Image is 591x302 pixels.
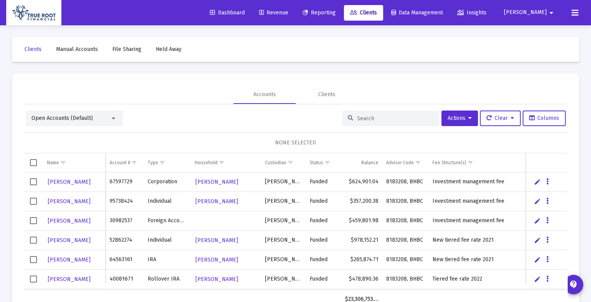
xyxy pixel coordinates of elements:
a: Edit [534,256,541,263]
span: [PERSON_NAME] [504,9,547,16]
span: Columns [529,115,559,121]
div: Select row [30,276,37,283]
td: [PERSON_NAME] [261,172,305,192]
td: Rollover IRA [144,269,191,289]
td: Individual [144,230,191,250]
span: [PERSON_NAME] [48,237,91,244]
div: NONE SELECTED [30,139,561,147]
span: Clear [486,115,514,121]
span: File Sharing [112,46,141,53]
div: Custodian [265,160,286,166]
td: 30982537 [106,211,144,230]
td: 8183208, BHBC [382,230,429,250]
div: Select all [30,159,37,166]
a: [PERSON_NAME] [195,196,239,207]
span: Insights [457,9,486,16]
span: Reporting [303,9,336,16]
span: Show filter options for column 'Type' [159,160,165,165]
td: Column Household [191,153,261,172]
span: Data Management [391,9,443,16]
a: Edit [534,276,541,283]
td: $624,901.04 [341,172,382,192]
span: [PERSON_NAME] [48,256,91,263]
td: 8183208, BHBC [382,191,429,211]
td: Column Account # [106,153,144,172]
td: $265,874.71 [341,250,382,269]
td: $478,890.36 [341,269,382,289]
td: Column Name [43,153,106,172]
div: Funded [309,275,337,283]
td: 64563161 [106,250,144,269]
td: 52862274 [106,230,144,250]
div: Funded [309,256,337,263]
td: $459,801.98 [341,211,382,230]
div: Status [309,160,323,166]
td: Foreign Account [144,211,191,230]
td: [PERSON_NAME] [261,250,305,269]
td: 8183208, BHBC [382,172,429,192]
span: Revenue [259,9,288,16]
div: Type [148,160,158,166]
a: Clients [18,42,48,57]
span: Show filter options for column 'Account #' [131,160,137,165]
a: [PERSON_NAME] [47,215,91,226]
div: Name [47,160,59,166]
a: Edit [534,198,541,205]
button: Actions [441,111,478,126]
span: [PERSON_NAME] [48,198,91,205]
span: Show filter options for column 'Custodian' [288,160,293,165]
span: [PERSON_NAME] [48,276,91,283]
div: Funded [309,178,337,186]
td: Corporation [144,172,191,192]
td: [PERSON_NAME] [261,269,305,289]
span: Show filter options for column 'Name' [60,160,66,165]
div: Account # [110,160,130,166]
div: Select row [30,198,37,205]
td: 8183208, BHBC [382,269,429,289]
td: Investment management fee [429,191,526,211]
span: Actions [448,115,472,121]
td: Investment management fee [429,211,526,230]
span: [PERSON_NAME] [48,179,91,185]
td: Tiered fee rate 2022 [429,269,526,289]
a: Edit [534,178,541,185]
a: Edit [534,217,541,224]
td: $357,200.38 [341,191,382,211]
td: Column Custodian [261,153,305,172]
div: Balance [361,160,378,166]
span: Show filter options for column 'Fee Structure(s)' [467,160,473,165]
div: Select row [30,178,37,185]
div: Household [195,160,218,166]
a: [PERSON_NAME] [195,235,239,246]
span: [PERSON_NAME] [195,237,238,244]
div: Advisor Code [386,160,413,166]
a: Held Away [150,42,188,57]
td: 95738424 [106,191,144,211]
div: Funded [309,197,337,205]
span: Show filter options for column 'Advisor Code' [415,160,420,165]
span: Dashboard [210,9,245,16]
span: Clients [24,46,42,53]
span: [PERSON_NAME] [195,198,238,205]
a: Data Management [385,5,449,21]
div: Accounts [253,91,276,98]
div: Select row [30,237,37,244]
td: New tiered fee rate 2021 [429,230,526,250]
td: 40081671 [106,269,144,289]
mat-icon: arrow_drop_down [547,5,556,21]
td: Individual [144,191,191,211]
td: [PERSON_NAME] [261,230,305,250]
span: [PERSON_NAME] [195,276,238,283]
mat-icon: contact_support [569,280,578,289]
a: Dashboard [204,5,251,21]
td: Investment management fee [429,172,526,192]
img: Dashboard [12,5,56,21]
a: Revenue [253,5,295,21]
span: Manual Accounts [56,46,98,53]
td: $978,152.21 [341,230,382,250]
td: [PERSON_NAME] [261,191,305,211]
td: IRA [144,250,191,269]
div: Select row [30,217,37,224]
a: Manual Accounts [50,42,104,57]
div: Select row [30,256,37,263]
